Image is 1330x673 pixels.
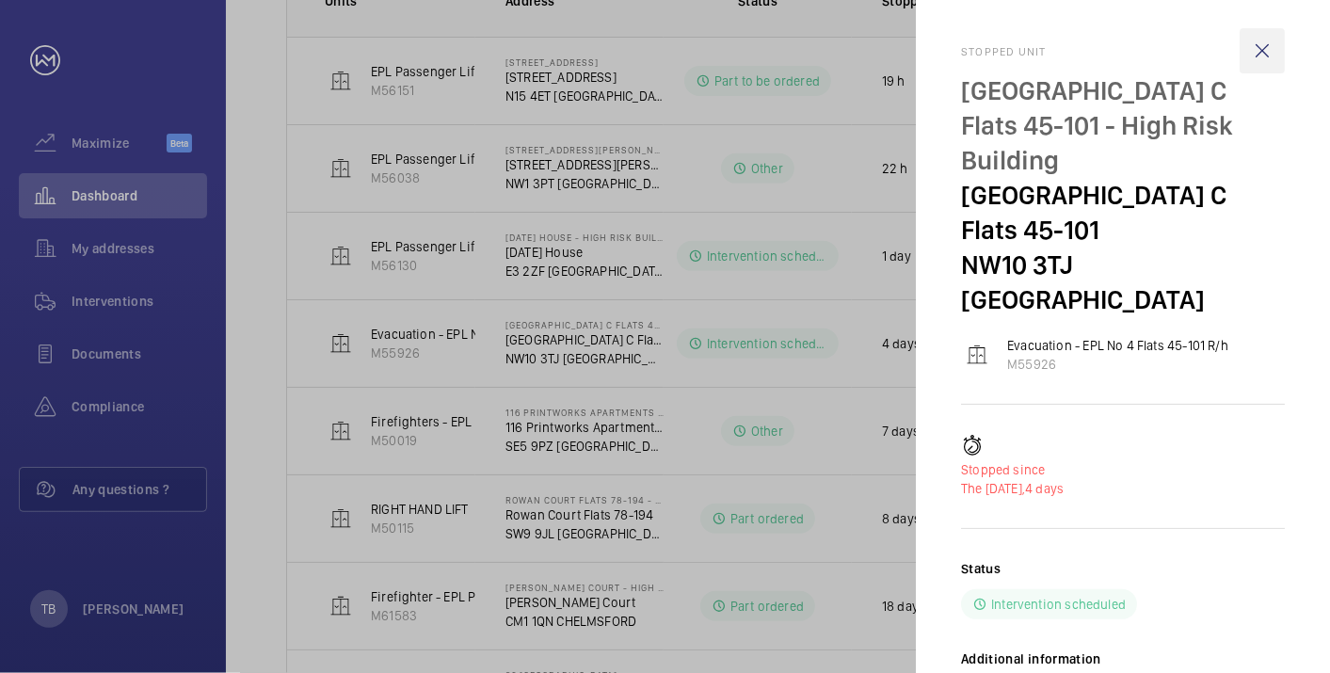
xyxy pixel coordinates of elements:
p: Evacuation - EPL No 4 Flats 45-101 R/h [1007,336,1228,355]
p: NW10 3TJ [GEOGRAPHIC_DATA] [961,248,1285,317]
img: elevator.svg [966,344,988,366]
h2: Additional information [961,649,1285,668]
p: [GEOGRAPHIC_DATA] C Flats 45-101 [961,178,1285,248]
p: Stopped since [961,460,1285,479]
h2: Status [961,559,1001,578]
p: Intervention scheduled [991,595,1126,614]
h2: Stopped unit [961,45,1285,58]
p: 4 days [961,479,1285,498]
p: M55926 [1007,355,1228,374]
p: [GEOGRAPHIC_DATA] C Flats 45-101 - High Risk Building [961,73,1285,178]
span: The [DATE], [961,481,1025,496]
